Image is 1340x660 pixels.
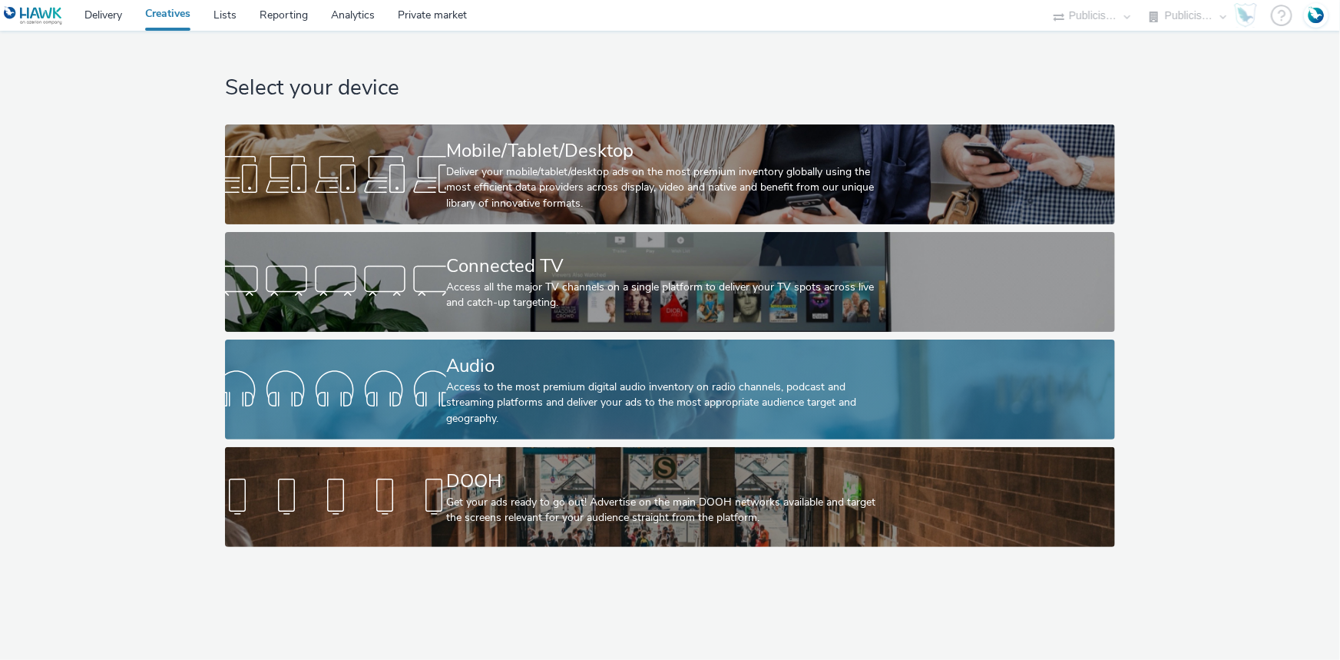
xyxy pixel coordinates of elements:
div: Deliver your mobile/tablet/desktop ads on the most premium inventory globally using the most effi... [446,164,888,211]
a: AudioAccess to the most premium digital audio inventory on radio channels, podcast and streaming ... [225,340,1115,439]
a: DOOHGet your ads ready to go out! Advertise on the main DOOH networks available and target the sc... [225,447,1115,547]
img: Hawk Academy [1234,3,1257,28]
div: Access to the most premium digital audio inventory on radio channels, podcast and streaming platf... [446,380,888,426]
div: DOOH [446,468,888,495]
a: Mobile/Tablet/DesktopDeliver your mobile/tablet/desktop ads on the most premium inventory globall... [225,124,1115,224]
a: Connected TVAccess all the major TV channels on a single platform to deliver your TV spots across... [225,232,1115,332]
div: Mobile/Tablet/Desktop [446,138,888,164]
img: Account FR [1305,4,1328,27]
a: Hawk Academy [1234,3,1263,28]
div: Connected TV [446,253,888,280]
div: Audio [446,353,888,380]
div: Access all the major TV channels on a single platform to deliver your TV spots across live and ca... [446,280,888,311]
div: Get your ads ready to go out! Advertise on the main DOOH networks available and target the screen... [446,495,888,526]
h1: Select your device [225,74,1115,103]
img: undefined Logo [4,6,63,25]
